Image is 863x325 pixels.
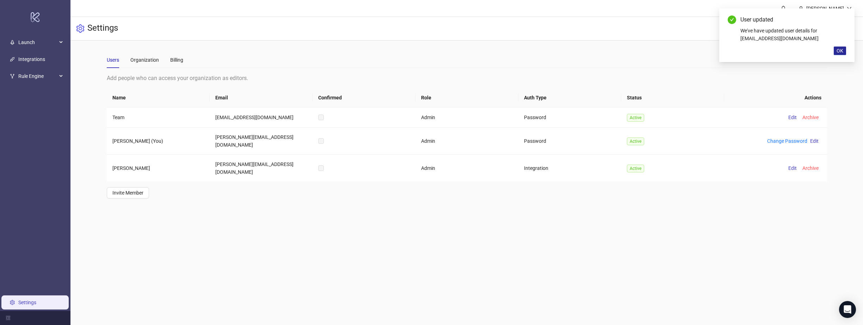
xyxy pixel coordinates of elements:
span: user [799,6,803,11]
button: Archive [800,164,821,172]
span: Active [627,114,644,122]
a: Settings [18,300,36,305]
td: [PERSON_NAME] (You) [107,128,210,155]
button: Edit [785,113,800,122]
div: Billing [170,56,183,64]
th: Role [415,88,518,108]
div: [PERSON_NAME] [803,5,847,12]
span: Rule Engine [18,69,57,83]
td: Password [518,128,621,155]
a: Change Password [767,138,807,144]
span: Edit [788,115,797,120]
span: Edit [810,138,819,144]
span: Archive [802,115,819,120]
button: Invite Member [107,187,149,198]
th: Name [107,88,210,108]
div: User updated [740,16,846,24]
span: check-circle [728,16,736,24]
th: Confirmed [313,88,415,108]
td: Integration [518,155,621,182]
td: [PERSON_NAME][EMAIL_ADDRESS][DOMAIN_NAME] [210,155,313,182]
span: Active [627,137,644,145]
td: Team [107,108,210,128]
button: Edit [807,137,821,145]
span: Active [627,165,644,172]
span: fork [10,74,15,79]
span: setting [76,24,85,33]
span: bell [781,6,786,11]
td: Admin [415,108,518,128]
span: menu-fold [6,315,11,320]
span: rocket [10,40,15,45]
div: Users [107,56,119,64]
span: Invite Member [112,190,143,196]
a: Close [838,16,846,23]
th: Actions [724,88,827,108]
td: [PERSON_NAME][EMAIL_ADDRESS][DOMAIN_NAME] [210,128,313,155]
button: Archive [800,113,821,122]
button: OK [834,47,846,55]
a: Integrations [18,56,45,62]
th: Status [621,88,724,108]
th: Email [210,88,313,108]
span: down [847,6,852,11]
span: Archive [802,165,819,171]
td: Password [518,108,621,128]
h3: Settings [87,23,118,35]
button: Edit [785,164,800,172]
div: Open Intercom Messenger [839,301,856,318]
span: OK [837,48,843,54]
th: Auth Type [518,88,621,108]
td: Admin [415,155,518,182]
div: Organization [130,56,159,64]
div: Add people who can access your organization as editors. [107,74,827,82]
span: Edit [788,165,797,171]
td: Admin [415,128,518,155]
span: Launch [18,35,57,49]
td: [PERSON_NAME] [107,155,210,182]
td: [EMAIL_ADDRESS][DOMAIN_NAME] [210,108,313,128]
div: We've have updated user details for [EMAIL_ADDRESS][DOMAIN_NAME] [740,27,846,42]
